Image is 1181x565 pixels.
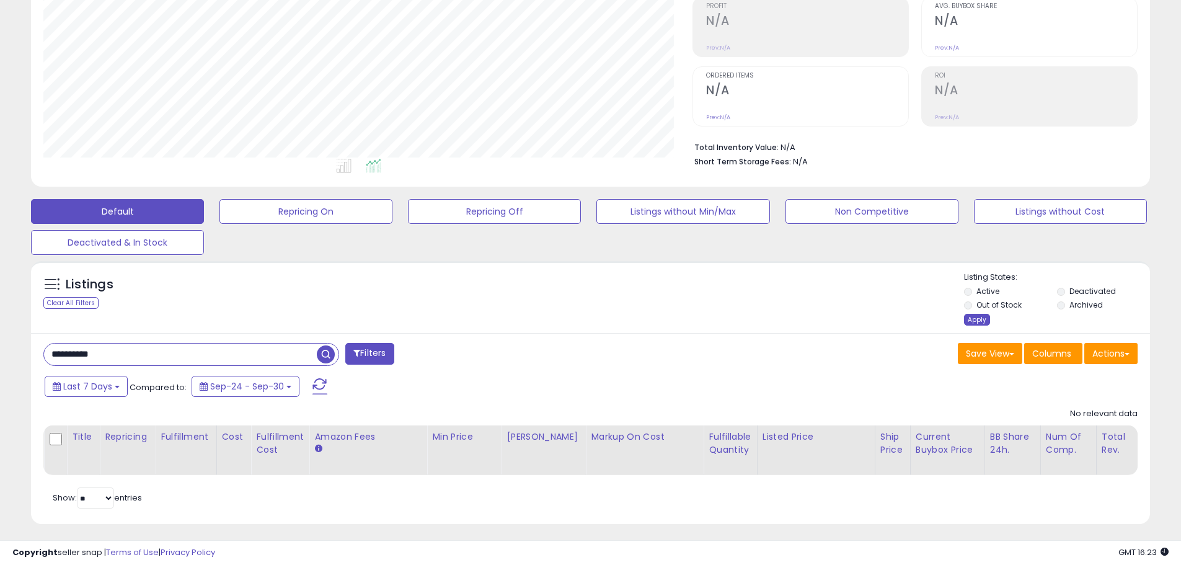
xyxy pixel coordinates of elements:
span: Sep-24 - Sep-30 [210,380,284,393]
span: 2025-10-8 16:23 GMT [1118,546,1169,558]
div: Clear All Filters [43,297,99,309]
div: Fulfillment Cost [256,430,304,456]
span: Show: entries [53,492,142,504]
b: Short Term Storage Fees: [694,156,791,167]
button: Listings without Min/Max [596,199,769,224]
button: Deactivated & In Stock [31,230,204,255]
button: Actions [1084,343,1138,364]
small: Prev: N/A [706,44,730,51]
b: Total Inventory Value: [694,142,779,153]
div: Title [72,430,94,443]
p: Listing States: [964,272,1150,283]
div: [PERSON_NAME] [506,430,580,443]
button: Repricing Off [408,199,581,224]
th: The percentage added to the cost of goods (COGS) that forms the calculator for Min & Max prices. [586,425,704,475]
div: No relevant data [1070,408,1138,420]
a: Privacy Policy [161,546,215,558]
li: N/A [694,139,1128,154]
div: Min Price [432,430,496,443]
strong: Copyright [12,546,58,558]
span: Ordered Items [706,73,908,79]
small: Prev: N/A [706,113,730,121]
span: Last 7 Days [63,380,112,393]
div: Listed Price [763,430,870,443]
span: Profit [706,3,908,10]
div: Current Buybox Price [916,430,980,456]
button: Columns [1024,343,1082,364]
button: Last 7 Days [45,376,128,397]
small: Prev: N/A [935,113,959,121]
div: Cost [222,430,246,443]
span: ROI [935,73,1137,79]
label: Archived [1069,300,1103,310]
span: Compared to: [130,381,187,393]
button: Listings without Cost [974,199,1147,224]
div: Markup on Cost [591,430,698,443]
div: Repricing [105,430,150,443]
button: Default [31,199,204,224]
div: Apply [964,314,990,326]
span: Avg. Buybox Share [935,3,1137,10]
div: BB Share 24h. [990,430,1035,456]
label: Out of Stock [976,300,1022,310]
span: N/A [793,156,808,167]
label: Active [976,286,999,296]
label: Deactivated [1069,286,1116,296]
button: Non Competitive [785,199,958,224]
div: seller snap | | [12,547,215,559]
div: Amazon Fees [314,430,422,443]
button: Sep-24 - Sep-30 [192,376,299,397]
div: Fulfillment [161,430,211,443]
div: Num of Comp. [1046,430,1091,456]
div: Total Rev. [1102,430,1147,456]
small: Prev: N/A [935,44,959,51]
button: Filters [345,343,394,365]
button: Save View [958,343,1022,364]
a: Terms of Use [106,546,159,558]
span: Columns [1032,347,1071,360]
small: Amazon Fees. [314,443,322,455]
h2: N/A [706,14,908,30]
h2: N/A [935,83,1137,100]
h2: N/A [706,83,908,100]
h5: Listings [66,276,113,293]
div: Fulfillable Quantity [709,430,751,456]
h2: N/A [935,14,1137,30]
div: Ship Price [880,430,905,456]
button: Repricing On [219,199,392,224]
